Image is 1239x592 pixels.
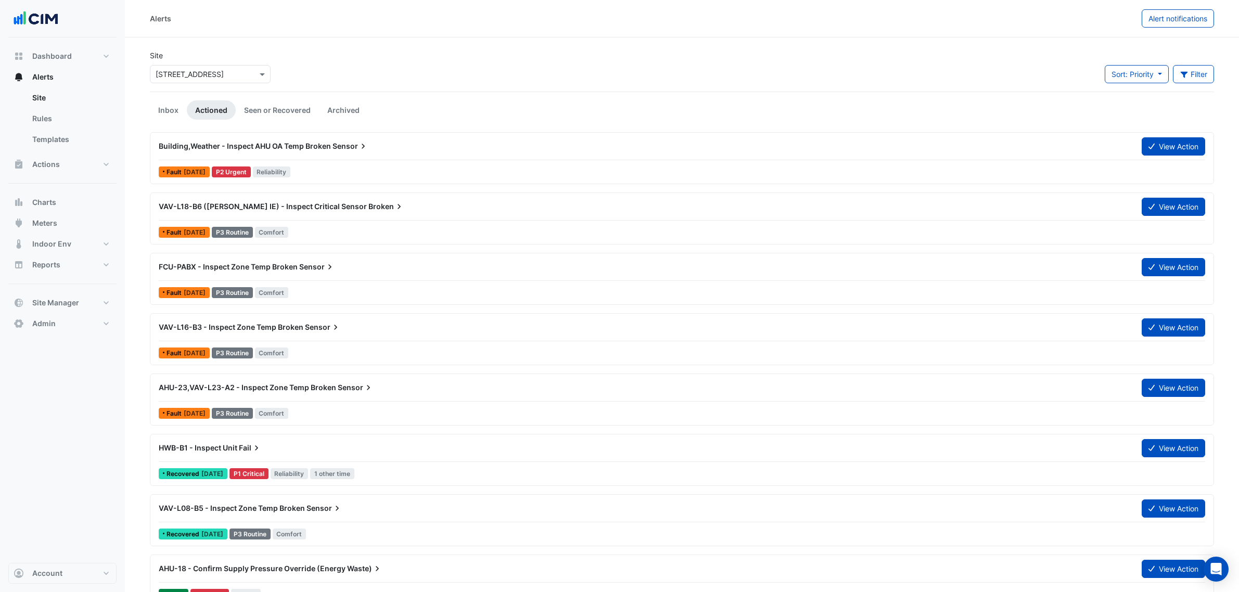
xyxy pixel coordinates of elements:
span: Reports [32,260,60,270]
span: Sensor [333,141,368,151]
button: Charts [8,192,117,213]
app-icon: Charts [14,197,24,208]
button: Indoor Env [8,234,117,254]
div: Alerts [8,87,117,154]
span: Alert notifications [1148,14,1207,23]
span: Fail [239,443,262,453]
a: Inbox [150,100,187,120]
button: Dashboard [8,46,117,67]
div: P3 Routine [212,348,253,358]
button: View Action [1142,439,1205,457]
span: Sensor [338,382,374,393]
span: Sensor [306,503,342,513]
div: Alerts [150,13,171,24]
div: P3 Routine [212,287,253,298]
img: Company Logo [12,8,59,29]
span: Reliability [271,468,309,479]
button: View Action [1142,379,1205,397]
button: View Action [1142,499,1205,518]
span: Indoor Env [32,239,71,249]
a: Seen or Recovered [236,100,319,120]
span: Alerts [32,72,54,82]
span: Fault [167,290,184,296]
span: Actions [32,159,60,170]
span: Fri 30-May-2025 14:00 AEST [184,168,206,176]
button: Filter [1173,65,1215,83]
span: Comfort [255,408,289,419]
span: Fri 17-Jan-2025 16:15 AEDT [184,349,206,357]
span: Reliability [253,166,291,177]
app-icon: Site Manager [14,298,24,308]
button: View Action [1142,198,1205,216]
span: Fri 30-May-2025 08:00 AEST [201,530,223,538]
span: Wed 30-Jul-2025 17:45 AEST [201,470,223,478]
span: Charts [32,197,56,208]
span: Thu 09-Jan-2025 06:00 AEDT [184,409,206,417]
button: Meters [8,213,117,234]
button: Site Manager [8,292,117,313]
span: FCU-PABX - Inspect Zone Temp Broken [159,262,298,271]
button: Actions [8,154,117,175]
span: Meters [32,218,57,228]
app-icon: Admin [14,318,24,329]
span: Sensor [299,262,335,272]
button: View Action [1142,318,1205,337]
span: Waste) [347,563,382,574]
span: Comfort [255,227,289,238]
span: AHU-23,VAV-L23-A2 - Inspect Zone Temp Broken [159,383,336,392]
span: 1 other time [310,468,354,479]
span: VAV-L16-B3 - Inspect Zone Temp Broken [159,323,303,331]
div: P3 Routine [212,408,253,419]
app-icon: Dashboard [14,51,24,61]
span: HWB-B1 - Inspect Unit [159,443,237,452]
button: Reports [8,254,117,275]
a: Site [24,87,117,108]
span: Sensor [305,322,341,332]
span: VAV-L18-B6 ([PERSON_NAME] IE) - Inspect Critical Sensor [159,202,367,211]
span: Fault [167,169,184,175]
button: Admin [8,313,117,334]
app-icon: Reports [14,260,24,270]
a: Rules [24,108,117,129]
span: Fault [167,229,184,236]
div: P3 Routine [229,529,271,539]
span: Comfort [255,287,289,298]
span: Comfort [273,529,306,539]
span: Sort: Priority [1112,70,1154,79]
span: Broken [368,201,404,212]
app-icon: Meters [14,218,24,228]
span: Mon 17-Mar-2025 01:45 AEDT [184,289,206,297]
button: Sort: Priority [1105,65,1169,83]
span: Site Manager [32,298,79,308]
span: Fault [167,350,184,356]
button: Alerts [8,67,117,87]
label: Site [150,50,163,61]
app-icon: Alerts [14,72,24,82]
app-icon: Indoor Env [14,239,24,249]
button: View Action [1142,137,1205,156]
button: Alert notifications [1142,9,1214,28]
span: Fault [167,410,184,417]
span: Dashboard [32,51,72,61]
a: Actioned [187,100,236,120]
span: Account [32,568,62,578]
a: Archived [319,100,368,120]
span: Comfort [255,348,289,358]
div: P3 Routine [212,227,253,238]
app-icon: Actions [14,159,24,170]
div: P1 Critical [229,468,269,479]
span: Admin [32,318,56,329]
div: P2 Urgent [212,166,251,177]
button: View Action [1142,258,1205,276]
span: AHU-18 - Confirm Supply Pressure Override (Energy [159,564,346,573]
span: Recovered [167,471,201,477]
a: Templates [24,129,117,150]
span: VAV-L08-B5 - Inspect Zone Temp Broken [159,504,305,512]
button: View Action [1142,560,1205,578]
span: Recovered [167,531,201,537]
div: Open Intercom Messenger [1204,557,1229,582]
span: Building,Weather - Inspect AHU OA Temp Broken [159,141,331,150]
button: Account [8,563,117,584]
span: Wed 28-May-2025 13:15 AEST [184,228,206,236]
